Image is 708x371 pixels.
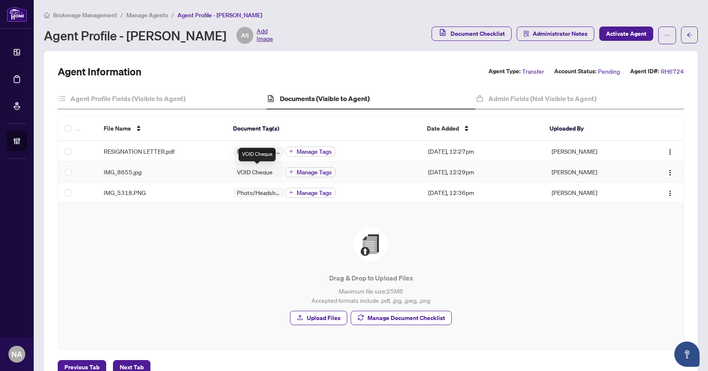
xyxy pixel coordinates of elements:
span: Manage Tags [297,169,332,175]
td: [PERSON_NAME] [545,141,642,162]
h2: Agent Information [58,65,142,78]
h4: Agent Profile Fields (Visible to Agent) [70,93,185,104]
span: RH6724 [661,67,684,76]
span: home [44,12,50,18]
li: / [121,10,123,20]
span: VOID Cheque [233,169,276,175]
label: Account Status: [554,67,596,76]
img: Logo [667,169,673,176]
span: IMG_8655.jpg [104,167,142,176]
td: [PERSON_NAME] [545,162,642,182]
button: Document Checklist [432,27,512,41]
button: Logo [663,144,677,158]
th: Date Added [420,117,543,141]
span: Photo/Headshot [233,190,284,195]
span: Manage Agents [126,11,168,19]
button: Administrator Notes [517,27,594,41]
span: Document Checklist [451,27,505,40]
p: Drag & Drop to Upload Files [75,273,667,283]
span: File Name [104,124,131,133]
th: Uploaded By [543,117,640,141]
span: Upload Files [307,311,341,325]
button: Open asap [674,342,700,367]
span: RESIGNATION LETTER.pdf [104,147,174,156]
th: Document Tag(s) [226,117,420,141]
button: Manage Tags [285,188,335,198]
span: AS [241,31,249,40]
span: Agent Profile - [PERSON_NAME] [177,11,262,19]
label: Agent Type: [488,67,520,76]
button: Manage Tags [285,167,335,177]
span: Pending [598,67,620,76]
span: Activate Agent [606,27,646,40]
span: plus [289,149,293,153]
td: [PERSON_NAME] [545,182,642,203]
span: arrow-left [687,32,692,38]
img: File Upload [354,227,388,261]
span: Brokerage Management [53,11,117,19]
span: Manage Tags [297,149,332,155]
span: Manage Tags [297,190,332,196]
label: Agent ID#: [630,67,659,76]
th: File Name [97,117,226,141]
span: Manage Document Checklist [367,311,445,325]
td: [DATE], 12:27pm [421,141,544,162]
button: Logo [663,165,677,179]
h4: Documents (Visible to Agent) [280,93,370,104]
li: / [172,10,174,20]
span: Resignation Letter (From previous Brokerage) [233,148,284,154]
img: logo [7,6,27,22]
button: Activate Agent [599,27,653,41]
td: [DATE], 12:29pm [421,162,544,182]
button: Logo [663,186,677,199]
span: IMG_5318.PNG [104,188,146,197]
img: Logo [667,149,673,155]
button: Upload Files [290,311,347,325]
span: plus [289,190,293,195]
button: Manage Tags [285,147,335,157]
span: File UploadDrag & Drop to Upload FilesMaximum file size:25MBAccepted formats include .pdf, .jpg, ... [68,213,673,339]
span: NA [11,348,22,360]
h4: Admin Fields (Not Visible to Agent) [488,93,596,104]
p: Maximum file size: 25 MB Accepted formats include .pdf, .jpg, .jpeg, .png [75,286,667,305]
td: [DATE], 12:36pm [421,182,544,203]
span: Add Image [257,27,273,44]
img: Logo [667,190,673,197]
span: plus [289,170,293,174]
span: solution [523,31,529,37]
span: Transfer [522,67,544,76]
button: Manage Document Checklist [351,311,452,325]
span: ellipsis [664,32,670,38]
span: Administrator Notes [533,27,587,40]
span: Date Added [427,124,459,133]
div: Agent Profile - [PERSON_NAME] [44,27,273,44]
